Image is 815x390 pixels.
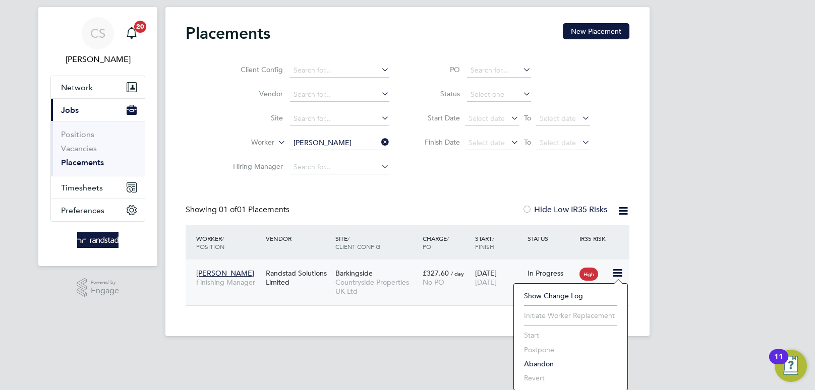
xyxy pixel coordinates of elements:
div: Site [333,229,420,255]
li: Abandon [519,357,622,371]
span: Select date [540,138,576,147]
div: Worker [194,229,263,255]
span: Network [61,83,93,92]
span: / Client Config [335,234,380,250]
a: Vacancies [61,144,97,153]
label: Status [415,89,460,98]
a: 20 [122,17,142,49]
label: Start Date [415,113,460,122]
a: Placements [61,158,104,167]
span: Finishing Manager [196,278,261,287]
span: Engage [91,287,119,295]
input: Search for... [290,136,389,150]
span: Jobs [61,105,79,115]
div: Randstad Solutions Limited [263,264,333,292]
label: Vendor [225,89,283,98]
div: Jobs [51,121,145,176]
input: Search for... [290,88,389,102]
span: / PO [423,234,449,250]
span: [PERSON_NAME] [196,269,254,278]
span: To [521,111,534,124]
button: Timesheets [51,176,145,199]
span: To [521,136,534,149]
span: CS [90,27,105,40]
label: PO [415,65,460,74]
span: / day [451,270,464,277]
label: Site [225,113,283,122]
span: Chris Schmid [50,53,145,66]
button: Jobs [51,99,145,121]
input: Search for... [290,160,389,174]
button: Network [51,76,145,98]
span: £327.60 [423,269,449,278]
span: Timesheets [61,183,103,192]
li: Initiate Worker Replacement [519,308,622,322]
span: Select date [469,138,505,147]
span: No PO [423,278,444,287]
span: / Position [196,234,224,250]
label: Worker [216,138,274,148]
label: Client Config [225,65,283,74]
div: 11 [774,357,783,370]
span: 01 of [219,205,237,215]
div: Charge [420,229,473,255]
span: Countryside Properties UK Ltd [335,278,418,296]
div: Showing [186,205,292,215]
span: Barkingside [335,269,373,278]
img: randstad-logo-retina.png [77,232,119,248]
span: Select date [469,114,505,123]
label: Hide Low IR35 Risks [522,205,607,215]
span: 20 [134,21,146,33]
li: Start [519,328,622,342]
li: Revert [519,371,622,385]
button: New Placement [563,23,629,39]
nav: Main navigation [38,7,157,266]
a: Positions [61,129,94,139]
a: CS[PERSON_NAME] [50,17,145,66]
span: [DATE] [475,278,497,287]
a: Go to home page [50,232,145,248]
div: IR35 Risk [577,229,612,247]
label: Hiring Manager [225,162,283,171]
div: Vendor [263,229,333,247]
a: Powered byEngage [77,278,120,297]
div: Start [473,229,525,255]
input: Select one [467,88,531,102]
input: Search for... [290,63,389,78]
input: Search for... [467,63,531,78]
span: Preferences [61,206,104,215]
label: Finish Date [415,138,460,147]
span: / Finish [475,234,494,250]
span: High [579,268,598,281]
li: Show change log [519,289,622,303]
div: [DATE] [473,264,525,292]
a: [PERSON_NAME]Finishing ManagerRandstad Solutions LimitedBarkingsideCountryside Properties UK Ltd£... [194,263,629,272]
span: Select date [540,114,576,123]
button: Preferences [51,199,145,221]
li: Postpone [519,343,622,357]
input: Search for... [290,112,389,126]
span: 01 Placements [219,205,289,215]
div: Status [525,229,577,247]
h2: Placements [186,23,270,43]
div: In Progress [528,269,575,278]
button: Open Resource Center, 11 new notifications [775,350,807,382]
span: Powered by [91,278,119,287]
